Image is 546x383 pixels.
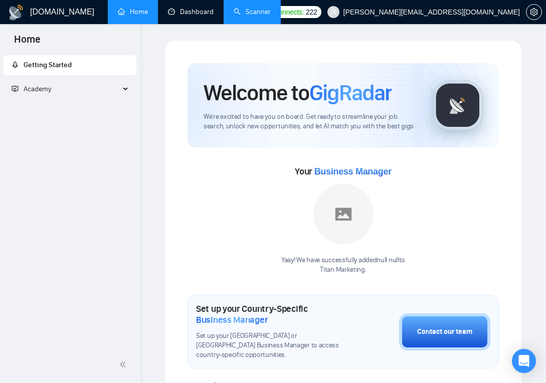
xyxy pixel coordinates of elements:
[24,85,51,93] span: Academy
[12,85,51,93] span: Academy
[274,7,304,18] span: Connects:
[512,349,536,373] div: Open Intercom Messenger
[281,265,405,275] p: Titan Marketing .
[526,8,542,16] a: setting
[433,80,483,130] img: gigradar-logo.png
[417,326,472,337] div: Contact our team
[295,166,392,177] span: Your
[118,8,148,16] a: homeHome
[306,7,317,18] span: 222
[281,256,405,275] div: Yaay! We have successfully added null null to
[313,184,374,244] img: placeholder.png
[526,4,542,20] button: setting
[12,61,19,68] span: rocket
[12,85,19,92] span: fund-projection-screen
[196,331,349,360] span: Set up your [GEOGRAPHIC_DATA] or [GEOGRAPHIC_DATA] Business Manager to access country-specific op...
[168,8,214,16] a: dashboardDashboard
[204,112,417,131] span: We're excited to have you on board. Get ready to streamline your job search, unlock new opportuni...
[6,32,49,53] span: Home
[314,166,392,176] span: Business Manager
[309,79,392,106] span: GigRadar
[204,79,392,106] h1: Welcome to
[330,9,337,16] span: user
[119,359,129,369] span: double-left
[526,8,541,16] span: setting
[4,55,136,75] li: Getting Started
[8,5,24,21] img: logo
[399,313,490,350] button: Contact our team
[196,303,349,325] h1: Set up your Country-Specific
[234,8,271,16] a: searchScanner
[196,314,268,325] span: Business Manager
[24,61,72,69] span: Getting Started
